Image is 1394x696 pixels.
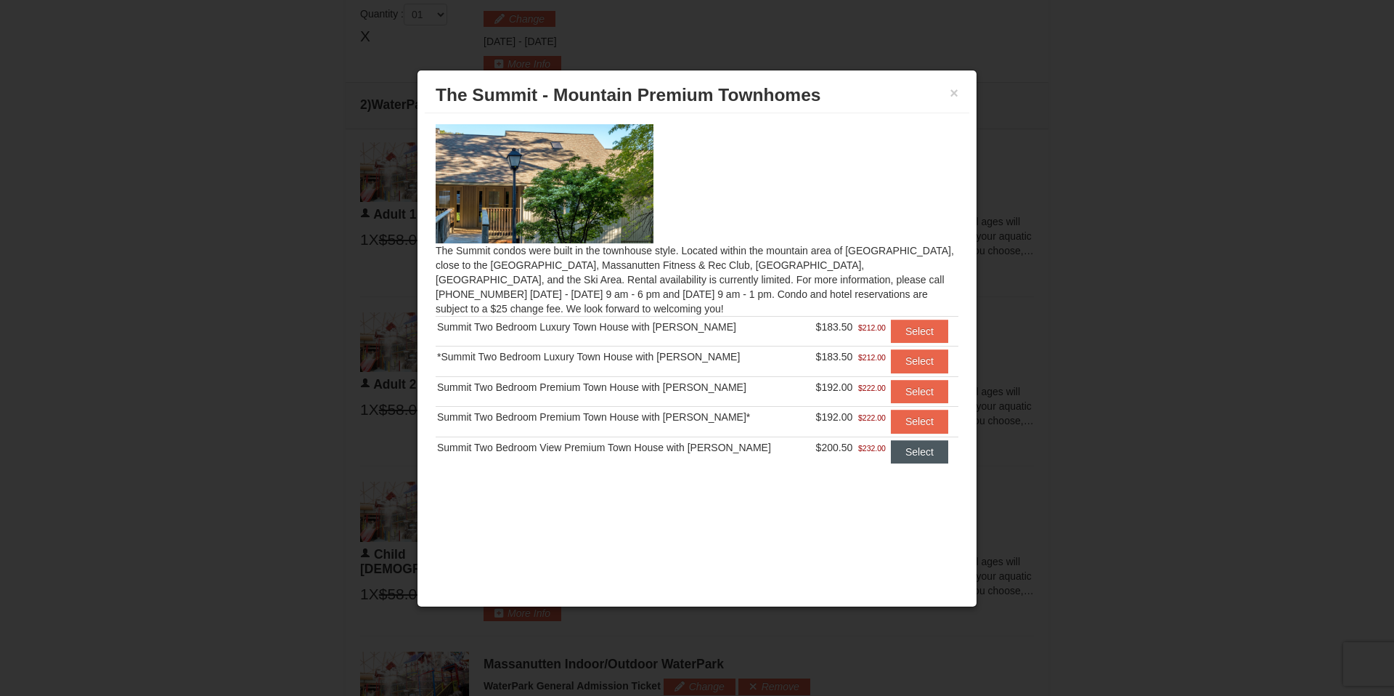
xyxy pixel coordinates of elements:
[816,411,853,423] span: $192.00
[816,381,853,393] span: $192.00
[437,349,805,364] div: *Summit Two Bedroom Luxury Town House with [PERSON_NAME]
[891,349,948,373] button: Select
[858,441,886,456] span: $232.00
[437,410,805,424] div: Summit Two Bedroom Premium Town House with [PERSON_NAME]*
[950,86,958,100] button: ×
[891,440,948,464] button: Select
[436,124,653,243] img: 19219034-1-0eee7e00.jpg
[858,410,886,425] span: $222.00
[858,350,886,365] span: $212.00
[425,113,969,492] div: The Summit condos were built in the townhouse style. Located within the mountain area of [GEOGRAP...
[891,320,948,343] button: Select
[858,320,886,335] span: $212.00
[436,85,820,105] span: The Summit - Mountain Premium Townhomes
[816,321,853,333] span: $183.50
[816,442,853,453] span: $200.50
[816,351,853,363] span: $183.50
[437,380,805,394] div: Summit Two Bedroom Premium Town House with [PERSON_NAME]
[891,380,948,403] button: Select
[891,410,948,433] button: Select
[437,440,805,455] div: Summit Two Bedroom View Premium Town House with [PERSON_NAME]
[858,381,886,395] span: $222.00
[437,320,805,334] div: Summit Two Bedroom Luxury Town House with [PERSON_NAME]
